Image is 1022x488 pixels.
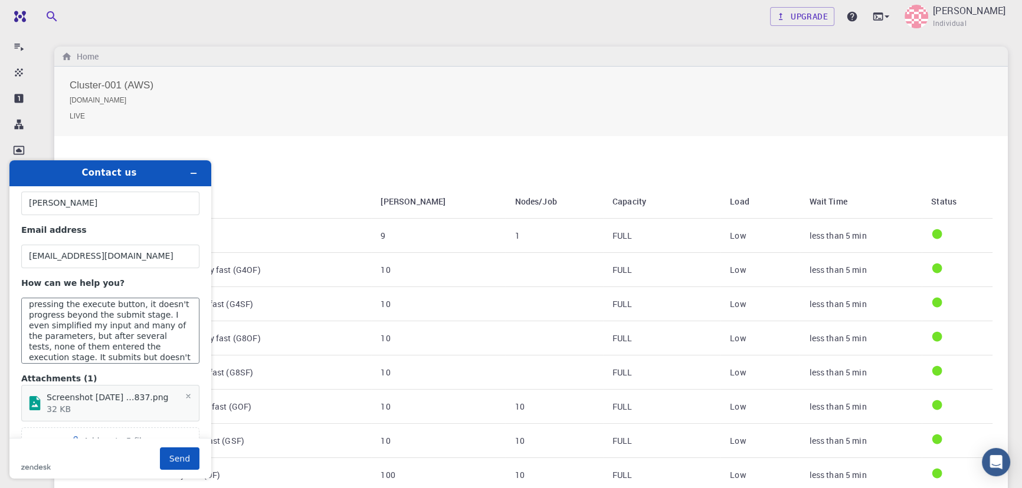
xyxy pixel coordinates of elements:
span: Support [24,8,66,19]
button: Minimize widget [184,14,203,31]
div: 32 KB [47,252,193,264]
strong: How can we help you? [21,127,125,137]
h4: Queues [70,162,992,173]
td: less than 5 min [800,253,922,287]
td: Low [720,424,800,458]
button: Remove file [180,237,196,253]
td: 10 [371,424,505,458]
td: FULL [603,390,720,424]
td: Low [720,219,800,253]
h2: Cluster-001 (AWS) [70,80,992,122]
td: FULL [603,424,720,458]
div: Add up to 5 files [83,285,150,295]
td: Low [720,390,800,424]
th: Nodes/Job [505,185,602,219]
small: LIVE [70,111,992,122]
th: Full name [143,185,372,219]
p: [PERSON_NAME] [933,4,1005,18]
img: Emad Rahimi [905,5,928,28]
th: Wait Time [800,185,922,219]
td: 10 [371,355,505,390]
td: 10 [371,287,505,321]
td: less than 5 min [800,287,922,321]
h6: Home [72,50,99,63]
td: 10 [505,424,602,458]
td: 1 [505,219,602,253]
td: FULL [603,253,720,287]
td: less than 5 min [800,219,922,253]
label: Attachments (1) [21,222,199,234]
td: Low [720,321,800,355]
td: 10 [371,321,505,355]
textarea: Hello. [DATE], I tried hard to perform a calculation, but unlike before, after pressing the execu... [21,147,199,213]
td: FULL [603,321,720,355]
td: 4 GPUs ordinary fast (G4OF) [143,253,372,287]
th: [PERSON_NAME] [371,185,505,219]
div: Screenshot [DATE] …837.png [47,240,193,252]
td: Low [720,253,800,287]
td: 9 [371,219,505,253]
span: Individual [933,18,967,29]
div: Open Intercom Messenger [982,448,1010,476]
td: FULL [603,219,720,253]
td: less than 5 min [800,390,922,424]
td: 8 GPUs ordinary fast (G8OF) [143,321,372,355]
th: Capacity [603,185,720,219]
td: less than 5 min [800,424,922,458]
td: 1 GPU ordinary fast (GOF) [143,390,372,424]
td: 10 [371,390,505,424]
td: 4 GPUs saving fast (G4SF) [143,287,372,321]
img: logo [9,11,26,22]
td: FULL [603,355,720,390]
a: Upgrade [770,7,834,26]
td: less than 5 min [800,321,922,355]
h1: Contact us [51,15,168,29]
td: less than 5 min [800,355,922,390]
nav: breadcrumb [59,50,101,63]
td: FULL [603,287,720,321]
button: Attachments [21,276,199,305]
td: 10 [505,390,602,424]
td: Low [720,287,800,321]
td: debug (D) [143,219,372,253]
td: 1 GPU saving fast (GSF) [143,424,372,458]
th: Load [720,185,800,219]
th: Status [922,185,992,219]
td: 10 [371,253,505,287]
button: Send [160,296,199,319]
td: Low [720,355,800,390]
td: 8 GPUs saving fast (G8SF) [143,355,372,390]
small: [DOMAIN_NAME] [70,95,992,106]
strong: Email address [21,74,87,84]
